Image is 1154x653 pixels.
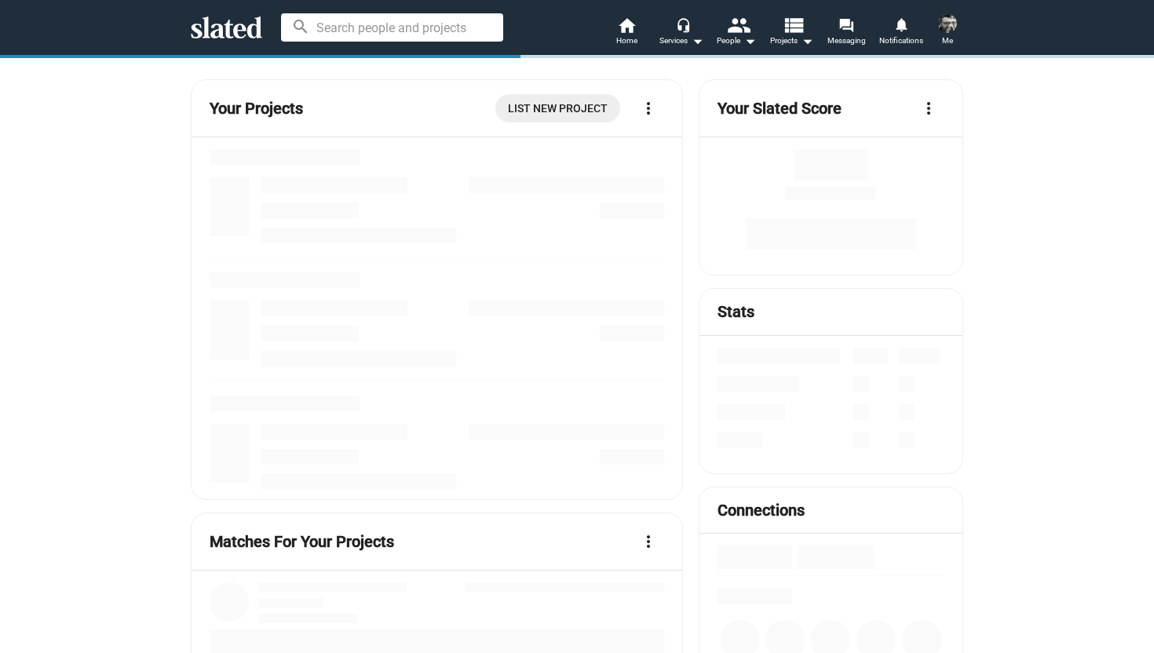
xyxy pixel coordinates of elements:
mat-icon: forum [838,17,853,32]
mat-icon: home [617,16,636,35]
mat-card-title: Matches For Your Projects [210,531,394,553]
mat-card-title: Connections [718,500,805,521]
button: David ByrneMe [929,11,966,52]
mat-icon: more_vert [919,99,938,118]
mat-icon: view_list [782,13,805,36]
mat-icon: people [727,13,750,36]
button: Projects [764,16,819,50]
a: Messaging [819,16,874,50]
span: List New Project [508,94,608,122]
button: People [709,16,764,50]
mat-icon: more_vert [639,99,658,118]
div: Services [659,31,703,50]
a: Home [599,16,654,50]
button: Services [654,16,709,50]
mat-icon: headset_mic [676,17,690,31]
mat-icon: more_vert [639,532,658,551]
img: David Byrne [938,14,957,33]
span: Projects [770,31,813,50]
span: Me [942,31,953,50]
span: Home [616,31,637,50]
span: Messaging [827,31,866,50]
mat-icon: arrow_drop_down [798,31,816,50]
a: Notifications [874,16,929,50]
span: Notifications [879,31,923,50]
a: List New Project [495,94,620,122]
mat-card-title: Your Projects [210,98,303,119]
mat-icon: notifications [893,16,908,31]
mat-card-title: Stats [718,301,754,323]
input: Search people and projects [281,13,503,42]
mat-icon: arrow_drop_down [688,31,707,50]
mat-card-title: Your Slated Score [718,98,842,119]
mat-icon: arrow_drop_down [740,31,759,50]
div: People [717,31,756,50]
